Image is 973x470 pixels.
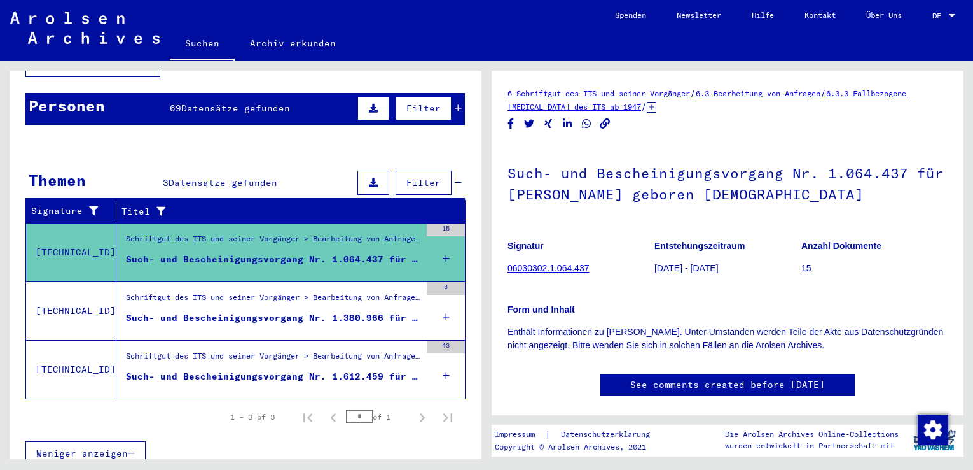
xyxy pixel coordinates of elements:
a: Impressum [495,428,545,441]
div: Such- und Bescheinigungsvorgang Nr. 1.380.966 für [PERSON_NAME] geboren [DEMOGRAPHIC_DATA] [126,311,420,325]
div: Titel [121,201,453,222]
div: Schriftgut des ITS und seiner Vorgänger > Bearbeitung von Anfragen > Fallbezogene [MEDICAL_DATA] ... [126,350,420,368]
p: [DATE] - [DATE] [654,262,801,275]
div: Titel [121,205,440,218]
div: Schriftgut des ITS und seiner Vorgänger > Bearbeitung von Anfragen > Fallbezogene [MEDICAL_DATA] ... [126,292,420,310]
span: / [641,101,647,112]
span: DE [932,11,946,20]
div: Such- und Bescheinigungsvorgang Nr. 1.612.459 für [PERSON_NAME] geboren [DEMOGRAPHIC_DATA] oder03... [126,370,420,383]
button: Filter [396,171,452,195]
span: / [690,87,696,99]
span: / [820,87,826,99]
button: Previous page [321,404,346,430]
b: Form und Inhalt [507,304,575,315]
button: Share on WhatsApp [580,116,593,132]
p: wurden entwickelt in Partnerschaft mit [725,440,899,452]
b: Entstehungszeitraum [654,241,745,251]
a: See comments created before [DATE] [630,378,825,392]
button: Last page [435,404,460,430]
span: Datensätze gefunden [181,103,290,114]
div: of 1 [346,411,410,423]
img: Arolsen_neg.svg [10,12,160,44]
button: Copy link [598,116,612,132]
b: Signatur [507,241,544,251]
a: 06030302.1.064.437 [507,263,589,273]
a: Archiv erkunden [235,28,351,59]
img: Zustimmung ändern [918,415,948,445]
span: Filter [406,177,441,189]
a: 6 Schriftgut des ITS und seiner Vorgänger [507,89,690,98]
button: Filter [396,96,452,120]
button: Weniger anzeigen [25,441,146,466]
button: Share on Twitter [523,116,536,132]
p: Copyright © Arolsen Archives, 2021 [495,441,665,453]
button: Share on Xing [542,116,555,132]
button: Next page [410,404,435,430]
p: 15 [801,262,948,275]
span: 69 [170,103,181,114]
button: Share on LinkedIn [561,116,574,132]
span: Weniger anzeigen [36,448,128,459]
div: Such- und Bescheinigungsvorgang Nr. 1.064.437 für [PERSON_NAME] geboren [DEMOGRAPHIC_DATA] [126,253,420,266]
div: Signature [31,204,106,218]
a: Datenschutzerklärung [551,428,665,441]
h1: Such- und Bescheinigungsvorgang Nr. 1.064.437 für [PERSON_NAME] geboren [DEMOGRAPHIC_DATA] [507,144,948,221]
div: Personen [29,94,105,117]
div: Zustimmung ändern [917,414,948,445]
div: 1 – 3 of 3 [230,411,275,423]
div: | [495,428,665,441]
p: Die Arolsen Archives Online-Collections [725,429,899,440]
img: yv_logo.png [911,424,958,456]
td: [TECHNICAL_ID] [26,340,116,399]
div: Signature [31,201,119,222]
button: Share on Facebook [504,116,518,132]
button: First page [295,404,321,430]
a: 6.3 Bearbeitung von Anfragen [696,89,820,98]
p: Enthält Informationen zu [PERSON_NAME]. Unter Umständen werden Teile der Akte aus Datenschutzgrün... [507,325,948,352]
b: Anzahl Dokumente [801,241,881,251]
div: Schriftgut des ITS und seiner Vorgänger > Bearbeitung von Anfragen > Fallbezogene [MEDICAL_DATA] ... [126,233,420,251]
span: Filter [406,103,441,114]
a: Suchen [170,28,235,61]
